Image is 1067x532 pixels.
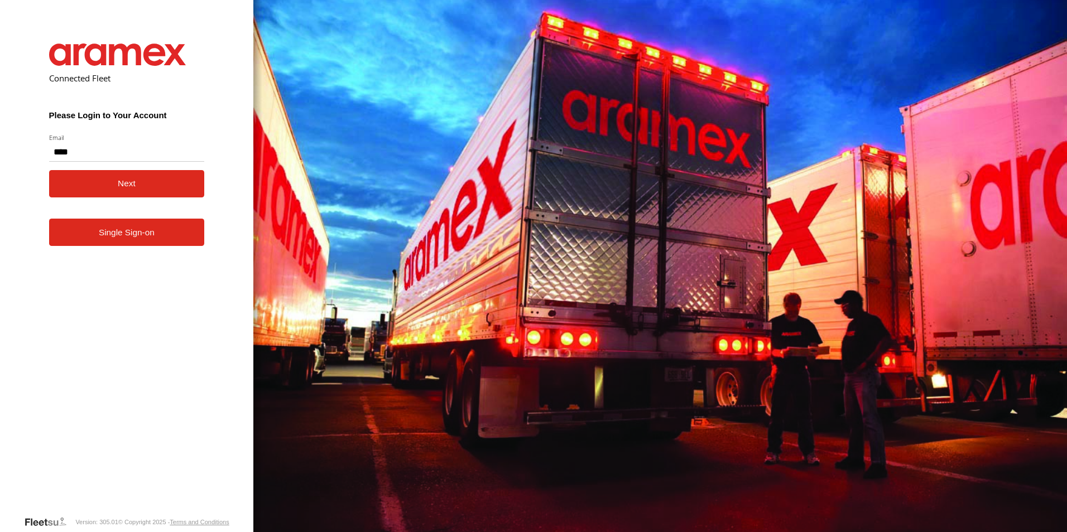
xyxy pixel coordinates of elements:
div: Version: 305.01 [75,519,118,525]
a: Terms and Conditions [170,519,229,525]
img: Aramex [49,43,186,66]
a: Single Sign-on [49,219,205,246]
h2: Connected Fleet [49,72,205,84]
h3: Please Login to Your Account [49,110,205,120]
button: Next [49,170,205,197]
label: Email [49,133,205,142]
div: © Copyright 2025 - [118,519,229,525]
a: Visit our Website [24,516,75,528]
